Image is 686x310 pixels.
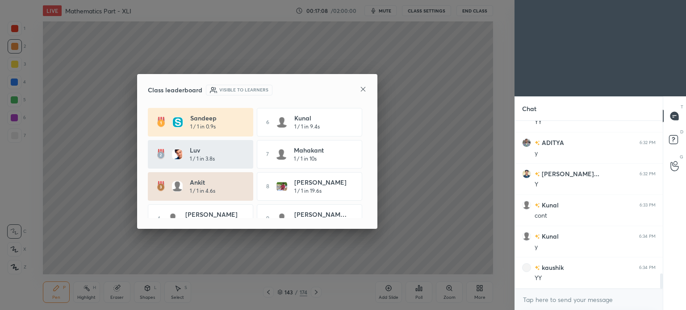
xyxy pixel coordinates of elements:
div: YY [535,118,656,127]
img: 63cdb4d8564a4653b0d9712cc88138f2.jpg [172,149,183,160]
h4: [PERSON_NAME] [185,210,241,219]
div: 6:32 PM [640,140,656,145]
h5: 1 / 1 in 4.6s [190,187,215,195]
div: YY [535,274,656,283]
p: G [680,153,683,160]
img: default.png [167,213,178,224]
h4: Mahakant [294,145,349,155]
div: 6:34 PM [639,234,656,239]
img: 87cd7a48d0194003aa8d4f7065a514c3.jpg [172,117,183,128]
img: rank-2.3a33aca6.svg [157,149,165,160]
h6: Kunal [540,231,559,241]
div: 6:33 PM [640,203,656,208]
p: D [680,128,683,135]
img: default.png [172,181,183,192]
h4: Class leaderboard [148,85,202,95]
h6: Kunal [540,200,559,210]
img: 3 [522,138,531,147]
img: no-rating-badge.077c3623.svg [535,172,540,177]
img: default.png [522,232,531,241]
img: no-rating-badge.077c3623.svg [535,141,540,145]
h5: 1 / 1 in 0.9s [190,123,216,131]
div: y [535,149,656,158]
h4: Kunal [294,113,350,123]
p: Chat [515,97,544,120]
h5: 1 / 1 in 9.4s [294,123,320,131]
h6: kaushik [540,263,564,272]
img: default.png [522,201,531,210]
h4: Sandeep [190,113,246,123]
img: default.png [276,117,287,128]
h6: Visible to learners [219,87,268,93]
img: rank-1.ed6cb560.svg [157,117,165,128]
h4: Ankit [190,178,245,187]
img: rank-3.169bc593.svg [157,181,165,192]
h4: Luv [190,145,245,155]
img: no-rating-badge.077c3623.svg [535,265,540,270]
div: 6:34 PM [639,265,656,270]
h5: 4 [157,215,160,223]
h6: [PERSON_NAME]... [540,169,599,178]
img: 37dd32b9549b4ded9af14f982a6af4b9.jpg [276,181,287,192]
img: 333b69eca29e446697df8afb7db4ee51.jpg [522,169,531,178]
h6: ADITYA [540,138,564,147]
div: y [535,243,656,252]
div: grid [515,121,663,289]
h5: 8 [266,182,269,190]
img: default.png [276,213,287,224]
div: Y [535,180,656,189]
h5: 1 / 1 in 10s [294,155,317,163]
img: 4b4f64940df140819ea589feeb28c84f.jpg [522,263,531,272]
p: T [681,103,683,110]
img: no-rating-badge.077c3623.svg [535,203,540,208]
img: no-rating-badge.077c3623.svg [535,234,540,239]
h4: [PERSON_NAME] [294,178,350,187]
div: cont [535,211,656,220]
h5: 7 [266,150,269,158]
h5: 1 / 1 in 19.6s [294,187,322,195]
h5: 1 / 1 in 3.8s [190,155,215,163]
h5: 6 [266,118,269,126]
h5: 9 [266,215,269,223]
img: default.png [276,149,287,160]
h4: [PERSON_NAME] ... [294,210,350,219]
div: 6:32 PM [640,171,656,177]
